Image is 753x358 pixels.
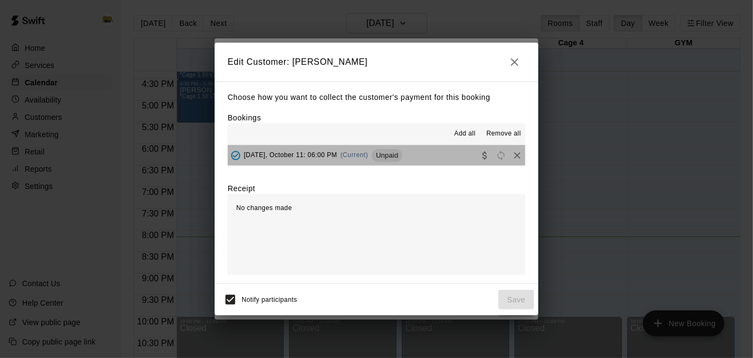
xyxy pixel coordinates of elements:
[372,151,402,159] span: Unpaid
[228,145,525,165] button: Added - Collect Payment[DATE], October 11: 06:00 PM(Current)UnpaidCollect paymentRescheduleRemove
[340,151,368,159] span: (Current)
[448,125,482,143] button: Add all
[228,91,525,104] p: Choose how you want to collect the customer's payment for this booking
[215,43,538,82] h2: Edit Customer: [PERSON_NAME]
[236,204,292,212] span: No changes made
[228,113,261,122] label: Bookings
[242,296,297,303] span: Notify participants
[244,151,337,159] span: [DATE], October 11: 06:00 PM
[482,125,525,143] button: Remove all
[477,151,493,159] span: Collect payment
[454,129,476,139] span: Add all
[487,129,521,139] span: Remove all
[509,151,525,159] span: Remove
[493,151,509,159] span: Reschedule
[228,183,255,194] label: Receipt
[228,147,244,164] button: Added - Collect Payment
